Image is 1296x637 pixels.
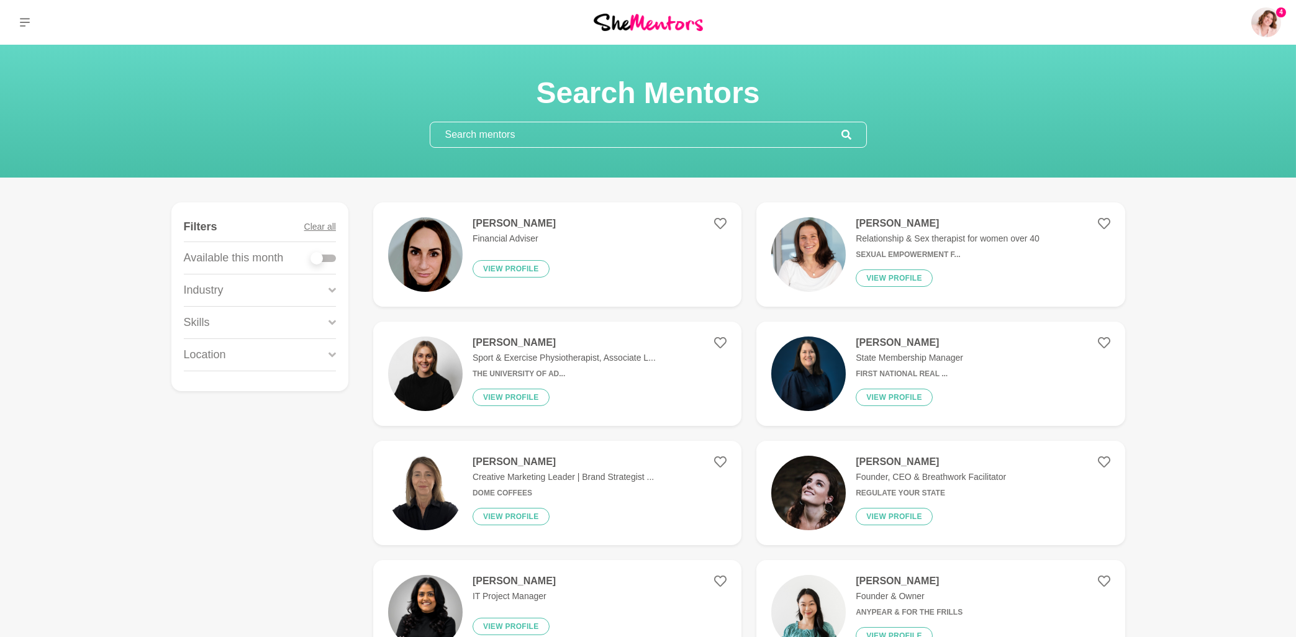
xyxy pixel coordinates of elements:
[388,456,463,530] img: 675efa3b2e966e5c68b6c0b6a55f808c2d9d66a7-1333x2000.png
[430,75,867,112] h1: Search Mentors
[184,314,210,331] p: Skills
[473,456,654,468] h4: [PERSON_NAME]
[856,217,1040,230] h4: [PERSON_NAME]
[856,608,963,617] h6: Anypear & For The Frills
[473,337,656,349] h4: [PERSON_NAME]
[856,351,963,364] p: State Membership Manager
[756,322,1125,426] a: [PERSON_NAME]State Membership ManagerFirst National Real ...View profile
[184,346,226,363] p: Location
[473,260,550,278] button: View profile
[373,202,741,307] a: [PERSON_NAME]Financial AdviserView profile
[856,590,963,603] p: Founder & Owner
[184,282,224,299] p: Industry
[856,489,1006,498] h6: Regulate Your State
[856,389,933,406] button: View profile
[856,456,1006,468] h4: [PERSON_NAME]
[473,369,656,379] h6: The University of Ad...
[430,122,841,147] input: Search mentors
[771,456,846,530] img: 8185ea49deb297eade9a2e5250249276829a47cd-920x897.jpg
[756,202,1125,307] a: [PERSON_NAME]Relationship & Sex therapist for women over 40Sexual Empowerment f...View profile
[473,471,654,484] p: Creative Marketing Leader | Brand Strategist ...
[304,212,336,242] button: Clear all
[771,217,846,292] img: d6e4e6fb47c6b0833f5b2b80120bcf2f287bc3aa-2570x2447.jpg
[473,508,550,525] button: View profile
[771,337,846,411] img: 069e74e823061df2a8545ae409222f10bd8cae5f-900x600.png
[856,337,963,349] h4: [PERSON_NAME]
[473,590,556,603] p: IT Project Manager
[473,489,654,498] h6: Dome Coffees
[756,441,1125,545] a: [PERSON_NAME]Founder, CEO & Breathwork FacilitatorRegulate Your StateView profile
[473,575,556,587] h4: [PERSON_NAME]
[184,250,284,266] p: Available this month
[373,322,741,426] a: [PERSON_NAME]Sport & Exercise Physiotherapist, Associate L...The University of Ad...View profile
[473,389,550,406] button: View profile
[473,217,556,230] h4: [PERSON_NAME]
[1251,7,1281,37] a: Amanda Greenman4
[856,269,933,287] button: View profile
[388,217,463,292] img: 2462cd17f0db61ae0eaf7f297afa55aeb6b07152-1255x1348.jpg
[1276,7,1286,17] span: 4
[373,441,741,545] a: [PERSON_NAME]Creative Marketing Leader | Brand Strategist ...Dome CoffeesView profile
[473,351,656,364] p: Sport & Exercise Physiotherapist, Associate L...
[856,250,1040,260] h6: Sexual Empowerment f...
[856,508,933,525] button: View profile
[856,369,963,379] h6: First National Real ...
[473,618,550,635] button: View profile
[594,14,703,30] img: She Mentors Logo
[473,232,556,245] p: Financial Adviser
[856,232,1040,245] p: Relationship & Sex therapist for women over 40
[184,220,217,234] h4: Filters
[1251,7,1281,37] img: Amanda Greenman
[856,575,963,587] h4: [PERSON_NAME]
[388,337,463,411] img: 523c368aa158c4209afe732df04685bb05a795a5-1125x1128.jpg
[856,471,1006,484] p: Founder, CEO & Breathwork Facilitator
